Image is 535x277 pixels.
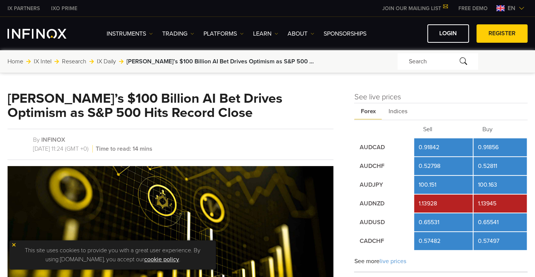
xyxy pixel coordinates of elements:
[54,59,59,64] img: arrow-right
[414,121,473,138] th: Sell
[473,176,527,194] td: 100.163
[41,136,65,144] a: INFINOX
[414,213,473,231] td: 0.65531
[94,145,152,153] span: Time to read: 14 mins
[355,232,413,250] td: CADCHF
[355,213,413,231] td: AUDUSD
[473,157,527,175] td: 0.52811
[414,176,473,194] td: 100.151
[355,195,413,213] td: AUDNZD
[354,251,527,272] div: See more
[354,103,382,120] span: Forex
[473,213,527,231] td: 0.65541
[89,59,94,64] img: arrow-right
[355,176,413,194] td: AUDJPY
[97,57,116,66] a: IX Daily
[253,29,278,38] a: Learn
[203,29,244,38] a: PLATFORMS
[127,57,314,66] span: [PERSON_NAME]’s $100 Billion AI Bet Drives Optimism as S&P 500 Hits Record Close
[33,136,40,144] span: By
[427,24,469,43] a: LOGIN
[324,29,366,38] a: SPONSORSHIPS
[354,91,527,103] h4: See live prices
[398,53,478,70] div: Search
[162,29,194,38] a: TRADING
[45,4,83,12] a: INFINOX
[8,29,84,39] a: INFINOX Logo
[288,29,314,38] a: ABOUT
[414,195,473,213] td: 1.13928
[382,103,413,120] span: Indices
[505,4,518,13] span: en
[33,145,93,153] span: [DATE] 11:24 (GMT +0)
[119,59,124,64] img: arrow-right
[11,242,17,247] img: yellow close icon
[13,244,212,266] p: This site uses cookies to provide you with a great user experience. By using [DOMAIN_NAME], you a...
[453,4,493,12] a: INFINOX MENU
[62,57,86,66] a: Research
[355,138,413,156] td: AUDCAD
[377,5,453,12] a: JOIN OUR MAILING LIST
[473,121,527,138] th: Buy
[26,59,31,64] img: arrow-right
[473,138,527,156] td: 0.91856
[476,24,527,43] a: REGISTER
[355,157,413,175] td: AUDCHF
[2,4,45,12] a: INFINOX
[473,195,527,213] td: 1.13945
[414,232,473,250] td: 0.57482
[34,57,51,66] a: IX Intel
[107,29,153,38] a: Instruments
[379,258,406,265] span: live prices
[144,256,179,263] a: cookie policy
[414,138,473,156] td: 0.91842
[8,57,23,66] a: Home
[414,157,473,175] td: 0.52798
[473,232,527,250] td: 0.57497
[8,91,333,120] h1: Nvidia’s $100 Billion AI Bet Drives Optimism as S&P 500 Hits Record Close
